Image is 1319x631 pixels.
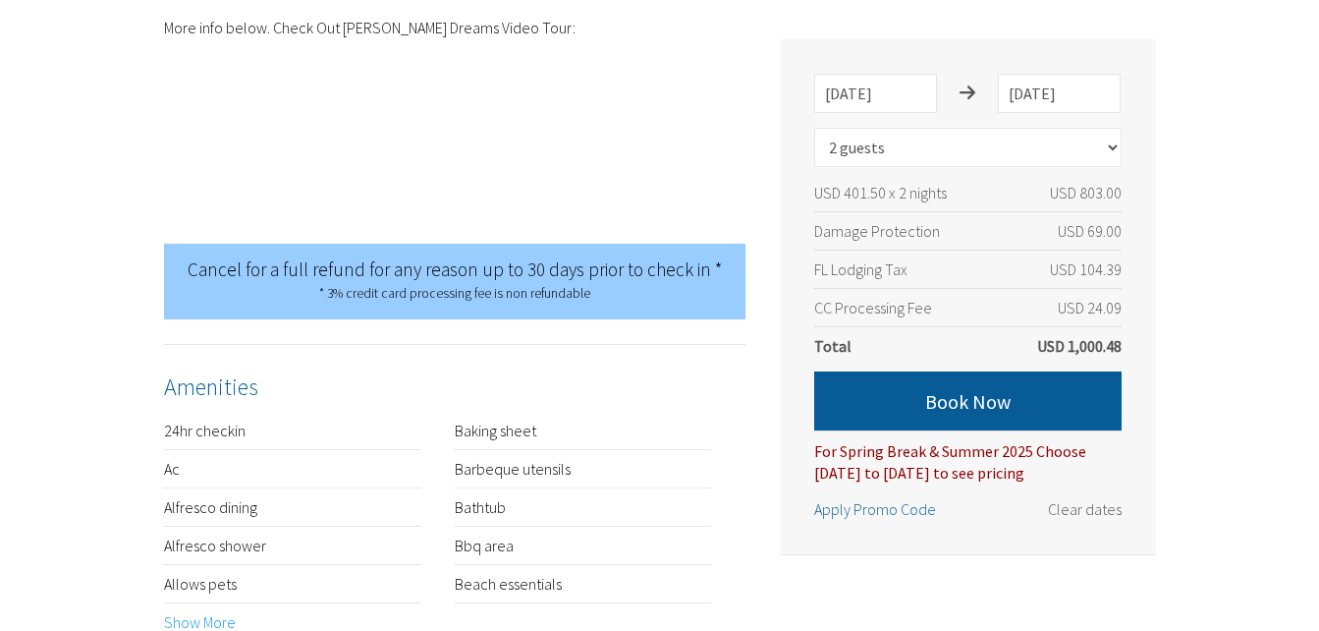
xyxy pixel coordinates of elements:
li: Bathtub [455,488,711,518]
input: Check-in [814,74,937,113]
span: Damage Protection [814,221,940,241]
span: * 3% credit card processing fee is non refundable [319,285,590,302]
span: USD 1,000.48 [1037,335,1122,357]
button: Book Now [814,372,1122,430]
input: Check-out [998,74,1121,113]
li: Alfresco shower [164,526,420,556]
span: CC Processing Fee [814,298,932,317]
span: USD 24.09 [1058,297,1122,318]
li: Baking sheet [455,420,711,441]
div: For Spring Break & Summer 2025 Choose [DATE] to [DATE] to see pricing [814,430,1122,484]
span: Apply Promo Code [814,499,936,519]
span: USD 104.39 [1050,258,1122,280]
li: Allows pets [164,564,420,595]
li: Beach essentials [455,564,711,595]
li: 24hr checkin [164,420,420,441]
li: Bbq area [455,526,711,556]
span: USD 803.00 [1050,182,1122,203]
li: Alfresco dining [164,488,420,518]
span: Total [814,336,852,356]
span: Clear dates [1048,499,1122,519]
h4: Amenities [164,370,745,405]
span: Cancel for a full refund for any reason up to 30 days prior to check in * [188,258,722,303]
li: Barbeque utensils [455,449,711,480]
li: Ac [164,449,420,480]
span: USD 401.50 x 2 nights [814,183,947,202]
span: FL Lodging Tax [814,259,907,279]
span: USD 69.00 [1058,220,1122,242]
